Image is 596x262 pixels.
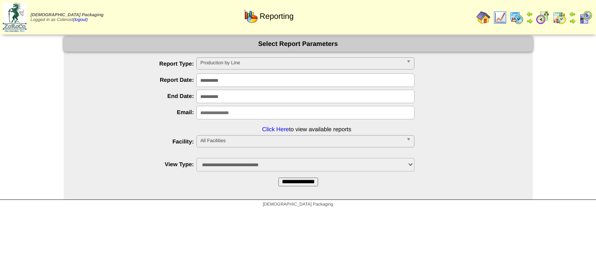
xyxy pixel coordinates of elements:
[260,12,294,21] span: Reporting
[31,13,103,22] span: Logged in as Colerost
[31,13,103,17] span: [DEMOGRAPHIC_DATA] Packaging
[64,36,533,52] div: Select Report Parameters
[262,126,289,133] a: Click Here
[81,109,197,115] label: Email:
[526,10,533,17] img: arrowleft.gif
[493,10,507,24] img: line_graph.gif
[476,10,490,24] img: home.gif
[81,77,197,83] label: Report Date:
[569,17,576,24] img: arrowright.gif
[81,161,197,168] label: View Type:
[510,10,524,24] img: calendarprod.gif
[81,106,533,133] li: to view available reports
[81,138,197,145] label: Facility:
[3,3,27,32] img: zoroco-logo-small.webp
[81,60,197,67] label: Report Type:
[81,93,197,99] label: End Date:
[200,136,403,146] span: All Facilities
[536,10,550,24] img: calendarblend.gif
[526,17,533,24] img: arrowright.gif
[200,58,403,68] span: Production by Line
[263,202,333,207] span: [DEMOGRAPHIC_DATA] Packaging
[579,10,593,24] img: calendarcustomer.gif
[244,9,258,23] img: graph.gif
[569,10,576,17] img: arrowleft.gif
[73,17,88,22] a: (logout)
[552,10,566,24] img: calendarinout.gif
